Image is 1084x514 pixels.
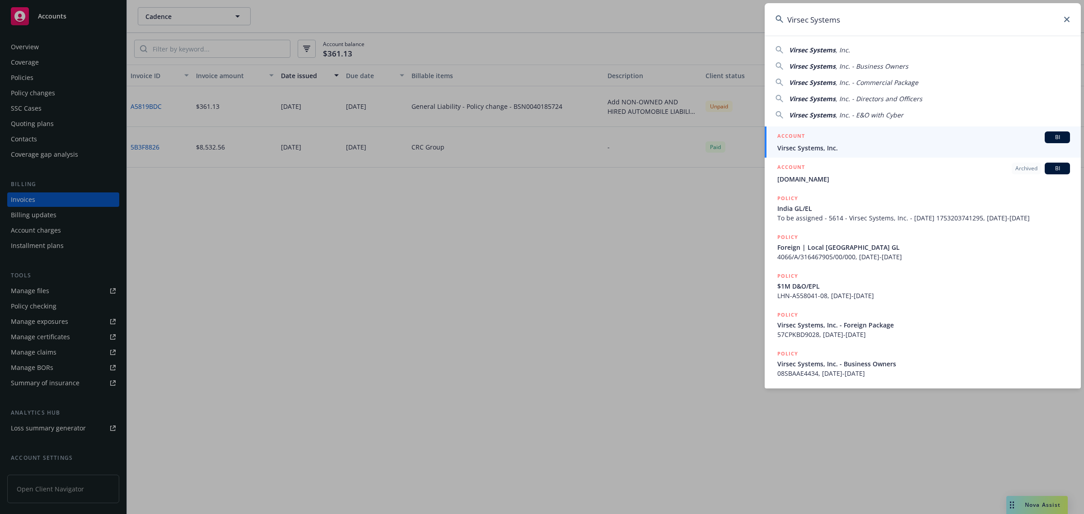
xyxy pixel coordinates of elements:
[836,94,922,103] span: , Inc. - Directors and Officers
[765,344,1081,383] a: POLICYVirsec Systems, Inc. - Business Owners08SBAAE4434, [DATE]-[DATE]
[836,78,918,87] span: , Inc. - Commercial Package
[777,204,1070,213] span: India GL/EL
[765,189,1081,228] a: POLICYIndia GL/ELTo be assigned - 5614 - Virsec Systems, Inc. - [DATE] 1753203741295, [DATE]-[DATE]
[836,111,903,119] span: , Inc. - E&O with Cyber
[777,252,1070,262] span: 4066/A/316467905/00/000, [DATE]-[DATE]
[789,94,836,103] span: Virsec Systems
[777,243,1070,252] span: Foreign | Local [GEOGRAPHIC_DATA] GL
[777,281,1070,291] span: $1M D&O/EPL
[765,266,1081,305] a: POLICY$1M D&O/EPLLHN-A558041-08, [DATE]-[DATE]
[777,320,1070,330] span: Virsec Systems, Inc. - Foreign Package
[777,349,798,358] h5: POLICY
[777,291,1070,300] span: LHN-A558041-08, [DATE]-[DATE]
[836,46,850,54] span: , Inc.
[765,228,1081,266] a: POLICYForeign | Local [GEOGRAPHIC_DATA] GL4066/A/316467905/00/000, [DATE]-[DATE]
[777,271,798,280] h5: POLICY
[777,131,805,142] h5: ACCOUNT
[777,163,805,173] h5: ACCOUNT
[777,233,798,242] h5: POLICY
[765,126,1081,158] a: ACCOUNTBIVirsec Systems, Inc.
[777,213,1070,223] span: To be assigned - 5614 - Virsec Systems, Inc. - [DATE] 1753203741295, [DATE]-[DATE]
[1015,164,1037,173] span: Archived
[789,46,836,54] span: Virsec Systems
[1048,164,1066,173] span: BI
[777,330,1070,339] span: 57CPKBD9028, [DATE]-[DATE]
[777,310,798,319] h5: POLICY
[765,305,1081,344] a: POLICYVirsec Systems, Inc. - Foreign Package57CPKBD9028, [DATE]-[DATE]
[777,143,1070,153] span: Virsec Systems, Inc.
[789,62,836,70] span: Virsec Systems
[777,194,798,203] h5: POLICY
[777,174,1070,184] span: [DOMAIN_NAME]
[777,359,1070,369] span: Virsec Systems, Inc. - Business Owners
[765,3,1081,36] input: Search...
[1048,133,1066,141] span: BI
[777,369,1070,378] span: 08SBAAE4434, [DATE]-[DATE]
[789,111,836,119] span: Virsec Systems
[789,78,836,87] span: Virsec Systems
[836,62,908,70] span: , Inc. - Business Owners
[765,158,1081,189] a: ACCOUNTArchivedBI[DOMAIN_NAME]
